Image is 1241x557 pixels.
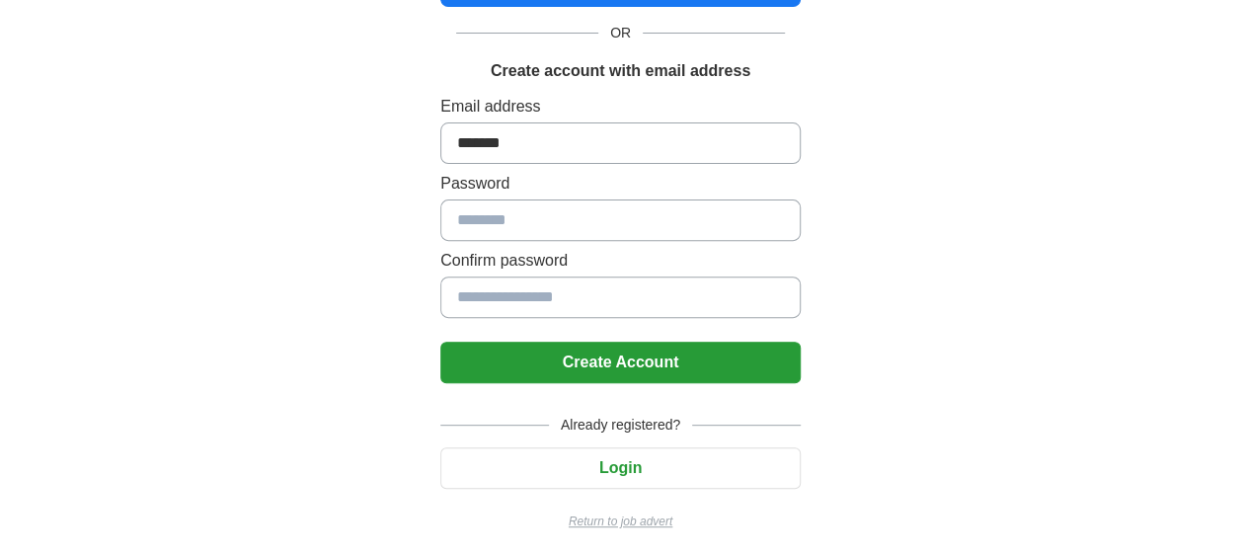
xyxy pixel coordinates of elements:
label: Password [440,172,801,196]
a: Login [440,459,801,476]
span: Already registered? [549,415,692,436]
span: OR [598,23,643,43]
h1: Create account with email address [491,59,750,83]
button: Create Account [440,342,801,383]
label: Confirm password [440,249,801,273]
a: Return to job advert [440,513,801,530]
label: Email address [440,95,801,119]
button: Login [440,447,801,489]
